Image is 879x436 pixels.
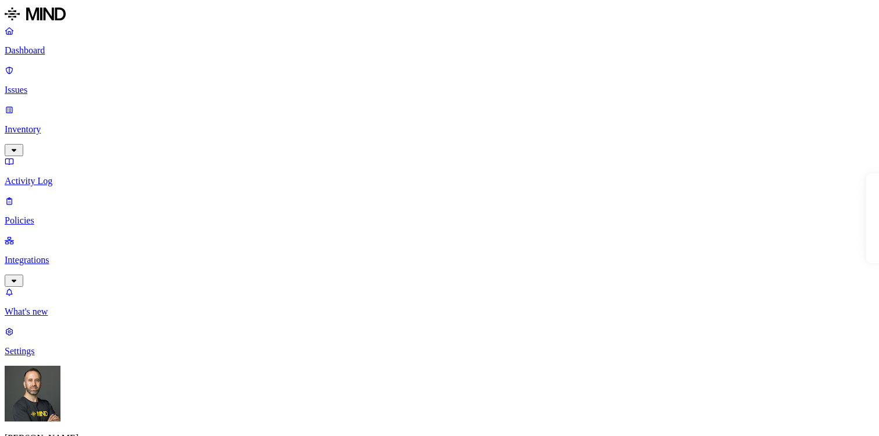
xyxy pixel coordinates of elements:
[5,346,874,356] p: Settings
[5,105,874,154] a: Inventory
[5,85,874,95] p: Issues
[5,235,874,285] a: Integrations
[5,26,874,56] a: Dashboard
[5,215,874,226] p: Policies
[5,196,874,226] a: Policies
[5,45,874,56] p: Dashboard
[5,255,874,265] p: Integrations
[5,366,60,421] img: Tom Mayblum
[5,5,874,26] a: MIND
[5,124,874,135] p: Inventory
[5,176,874,186] p: Activity Log
[5,5,66,23] img: MIND
[5,307,874,317] p: What's new
[5,65,874,95] a: Issues
[5,287,874,317] a: What's new
[5,326,874,356] a: Settings
[5,156,874,186] a: Activity Log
